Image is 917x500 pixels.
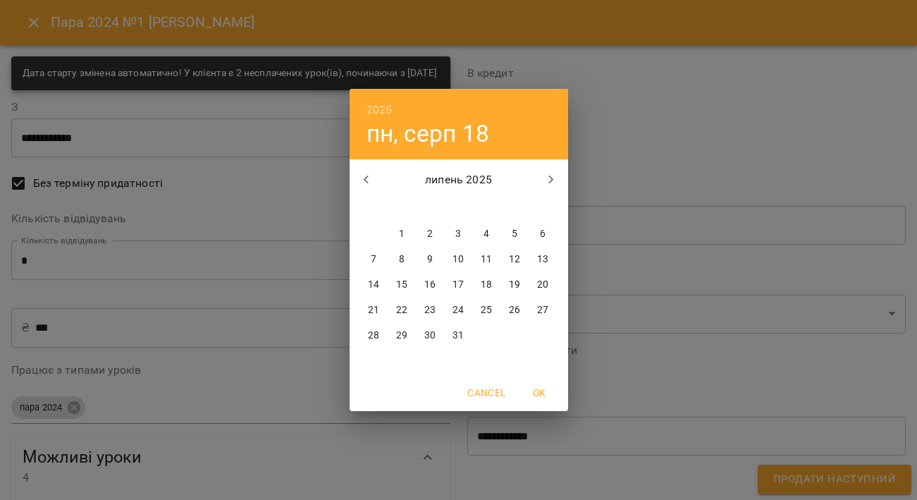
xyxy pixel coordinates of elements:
[427,227,433,241] p: 2
[474,272,500,298] button: 18
[418,200,443,214] span: ср
[362,247,387,272] button: 7
[418,221,443,247] button: 2
[446,272,472,298] button: 17
[453,303,464,317] p: 24
[455,227,461,241] p: 3
[418,272,443,298] button: 16
[396,303,407,317] p: 22
[503,221,528,247] button: 5
[453,278,464,292] p: 17
[531,200,556,214] span: нд
[424,329,436,343] p: 30
[446,221,472,247] button: 3
[484,227,489,241] p: 4
[396,329,407,343] p: 29
[462,380,511,406] button: Cancel
[396,278,407,292] p: 15
[390,272,415,298] button: 15
[446,323,472,348] button: 31
[509,278,520,292] p: 19
[383,171,534,188] p: липень 2025
[474,298,500,323] button: 25
[399,252,405,267] p: 8
[362,298,387,323] button: 21
[537,303,548,317] p: 27
[418,323,443,348] button: 30
[368,303,379,317] p: 21
[446,247,472,272] button: 10
[446,298,472,323] button: 24
[474,200,500,214] span: пт
[481,252,492,267] p: 11
[390,298,415,323] button: 22
[517,380,562,406] button: OK
[531,221,556,247] button: 6
[531,298,556,323] button: 27
[446,200,472,214] span: чт
[362,272,387,298] button: 14
[367,119,490,148] button: пн, серп 18
[399,227,405,241] p: 1
[453,329,464,343] p: 31
[512,227,517,241] p: 5
[509,252,520,267] p: 12
[523,384,557,401] span: OK
[418,298,443,323] button: 23
[390,200,415,214] span: вт
[453,252,464,267] p: 10
[481,303,492,317] p: 25
[368,278,379,292] p: 14
[418,247,443,272] button: 9
[367,100,393,120] button: 2025
[362,200,387,214] span: пн
[531,272,556,298] button: 20
[474,247,500,272] button: 11
[531,247,556,272] button: 13
[537,278,548,292] p: 20
[390,247,415,272] button: 8
[362,323,387,348] button: 28
[481,278,492,292] p: 18
[368,329,379,343] p: 28
[503,200,528,214] span: сб
[467,384,505,401] span: Cancel
[503,272,528,298] button: 19
[509,303,520,317] p: 26
[503,298,528,323] button: 26
[540,227,546,241] p: 6
[537,252,548,267] p: 13
[424,303,436,317] p: 23
[427,252,433,267] p: 9
[371,252,376,267] p: 7
[474,221,500,247] button: 4
[503,247,528,272] button: 12
[390,221,415,247] button: 1
[424,278,436,292] p: 16
[390,323,415,348] button: 29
